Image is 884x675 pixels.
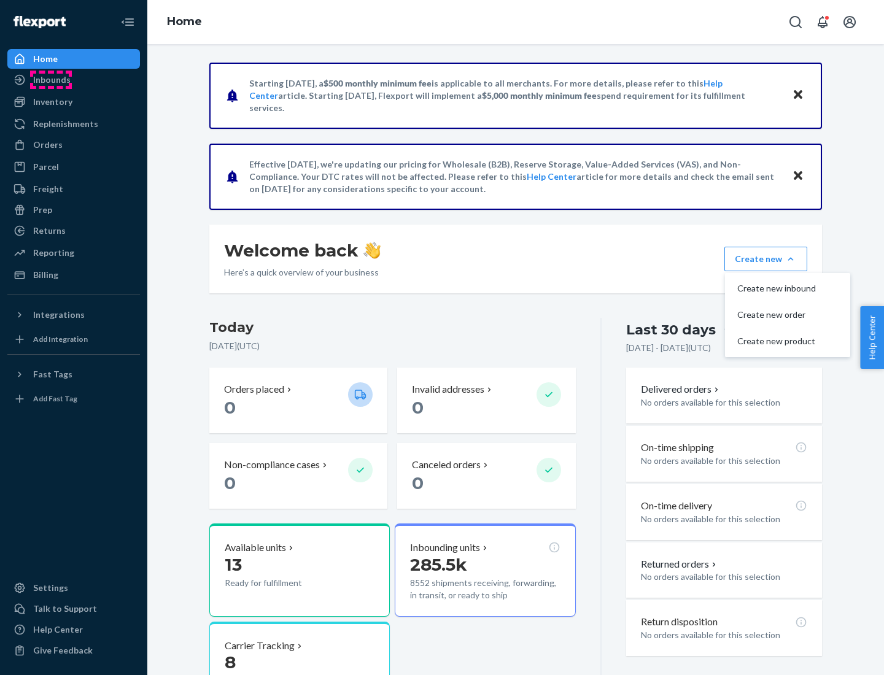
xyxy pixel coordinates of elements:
[33,74,71,86] div: Inbounds
[209,443,387,509] button: Non-compliance cases 0
[641,571,807,583] p: No orders available for this selection
[33,161,59,173] div: Parcel
[7,389,140,409] a: Add Fast Tag
[33,183,63,195] div: Freight
[225,554,242,575] span: 13
[7,243,140,263] a: Reporting
[224,382,284,396] p: Orders placed
[33,309,85,321] div: Integrations
[810,10,835,34] button: Open notifications
[33,53,58,65] div: Home
[363,242,381,259] img: hand-wave emoji
[33,603,97,615] div: Talk to Support
[395,523,575,617] button: Inbounding units285.5k8552 shipments receiving, forwarding, in transit, or ready to ship
[641,455,807,467] p: No orders available for this selection
[33,247,74,259] div: Reporting
[410,554,467,575] span: 285.5k
[33,96,72,108] div: Inventory
[641,382,721,396] button: Delivered orders
[7,157,140,177] a: Parcel
[33,582,68,594] div: Settings
[33,334,88,344] div: Add Integration
[7,70,140,90] a: Inbounds
[33,225,66,237] div: Returns
[7,364,140,384] button: Fast Tags
[783,10,808,34] button: Open Search Box
[412,397,424,418] span: 0
[7,179,140,199] a: Freight
[225,541,286,555] p: Available units
[33,623,83,636] div: Help Center
[7,221,140,241] a: Returns
[224,397,236,418] span: 0
[224,266,381,279] p: Here’s a quick overview of your business
[7,578,140,598] a: Settings
[33,393,77,404] div: Add Fast Tag
[412,382,484,396] p: Invalid addresses
[397,368,575,433] button: Invalid addresses 0
[249,158,780,195] p: Effective [DATE], we're updating our pricing for Wholesale (B2B), Reserve Storage, Value-Added Se...
[727,302,848,328] button: Create new order
[33,118,98,130] div: Replenishments
[249,77,780,114] p: Starting [DATE], a is applicable to all merchants. For more details, please refer to this article...
[790,168,806,185] button: Close
[14,16,66,28] img: Flexport logo
[412,458,481,472] p: Canceled orders
[641,499,712,513] p: On-time delivery
[641,615,718,629] p: Return disposition
[626,342,711,354] p: [DATE] - [DATE] ( UTC )
[209,340,576,352] p: [DATE] ( UTC )
[641,557,719,571] button: Returned orders
[527,171,576,182] a: Help Center
[641,396,807,409] p: No orders available for this selection
[7,305,140,325] button: Integrations
[641,441,714,455] p: On-time shipping
[641,629,807,641] p: No orders available for this selection
[209,318,576,337] h3: Today
[167,15,202,28] a: Home
[224,458,320,472] p: Non-compliance cases
[790,87,806,104] button: Close
[115,10,140,34] button: Close Navigation
[224,472,236,493] span: 0
[33,204,52,216] div: Prep
[225,639,295,653] p: Carrier Tracking
[33,368,72,380] div: Fast Tags
[410,577,560,601] p: 8552 shipments receiving, forwarding, in transit, or ready to ship
[224,239,381,261] h1: Welcome back
[324,78,432,88] span: $500 monthly minimum fee
[7,620,140,639] a: Help Center
[7,641,140,660] button: Give Feedback
[225,577,338,589] p: Ready for fulfillment
[7,599,140,619] a: Talk to Support
[737,284,816,293] span: Create new inbound
[7,265,140,285] a: Billing
[626,320,716,339] div: Last 30 days
[7,114,140,134] a: Replenishments
[727,328,848,355] button: Create new product
[482,90,597,101] span: $5,000 monthly minimum fee
[737,310,816,319] span: Create new order
[209,368,387,433] button: Orders placed 0
[157,4,212,40] ol: breadcrumbs
[33,269,58,281] div: Billing
[225,652,236,673] span: 8
[7,330,140,349] a: Add Integration
[641,513,807,525] p: No orders available for this selection
[209,523,390,617] button: Available units13Ready for fulfillment
[412,472,424,493] span: 0
[33,139,63,151] div: Orders
[33,644,93,657] div: Give Feedback
[7,49,140,69] a: Home
[860,306,884,369] button: Help Center
[7,200,140,220] a: Prep
[727,276,848,302] button: Create new inbound
[837,10,862,34] button: Open account menu
[724,247,807,271] button: Create newCreate new inboundCreate new orderCreate new product
[737,337,816,345] span: Create new product
[410,541,480,555] p: Inbounding units
[7,135,140,155] a: Orders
